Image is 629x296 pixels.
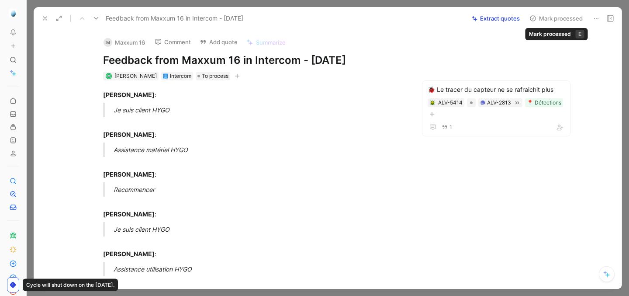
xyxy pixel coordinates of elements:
[449,125,452,130] span: 1
[114,105,416,115] div: Je suis client HYGO
[429,100,435,106] button: 🪲
[576,30,584,38] div: E
[106,13,243,24] span: Feedback from Maxxum 16 in Intercom - [DATE]
[430,100,435,105] img: 🪲
[103,90,405,99] div: :
[23,279,118,291] div: Cycle will shut down on the [DATE].
[529,30,571,38] div: Mark processed
[438,98,463,107] div: ALV-5414
[114,145,416,154] div: Assistance matériel HYGO
[151,36,195,48] button: Comment
[103,171,155,178] strong: [PERSON_NAME]
[114,185,416,194] div: Recommencer
[440,122,454,132] button: 1
[170,72,191,80] div: Intercom
[487,98,511,107] div: ALV-2813
[103,240,405,258] div: :
[114,73,157,79] span: [PERSON_NAME]
[202,72,228,80] span: To process
[196,72,230,80] div: To process
[242,36,290,49] button: Summarize
[103,210,155,218] strong: [PERSON_NAME]
[103,131,155,138] strong: [PERSON_NAME]
[468,12,524,24] button: Extract quotes
[256,38,286,46] span: Summarize
[114,225,416,234] div: Je suis client HYGO
[103,200,405,219] div: :
[428,84,565,95] div: 🐞 Le tracer du capteur ne se rafraichit plus
[196,36,242,48] button: Add quote
[100,36,149,49] button: MMaxxum 16
[114,265,416,274] div: Assistance utilisation HYGO
[7,7,19,19] button: Alvie
[527,98,561,107] div: 📍 Détections
[104,38,112,47] div: M
[9,9,17,17] img: Alvie
[103,121,405,139] div: :
[103,160,405,179] div: :
[103,53,405,67] h1: Feedback from Maxxum 16 in Intercom - [DATE]
[106,73,111,78] img: avatar
[525,12,587,24] button: Mark processed
[103,91,155,98] strong: [PERSON_NAME]
[103,250,155,258] strong: [PERSON_NAME]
